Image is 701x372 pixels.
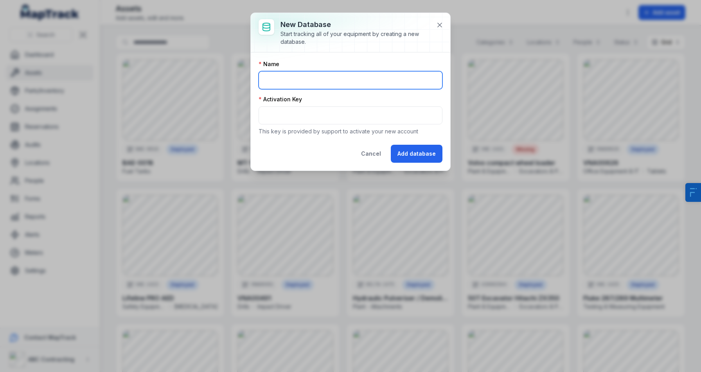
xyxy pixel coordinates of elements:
[259,60,279,68] label: Name
[259,128,442,135] p: This key is provided by support to activate your new account
[280,30,430,46] div: Start tracking all of your equipment by creating a new database.
[259,95,302,103] label: Activation Key
[354,145,388,163] button: Cancel
[280,19,430,30] h3: New database
[391,145,442,163] button: Add database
